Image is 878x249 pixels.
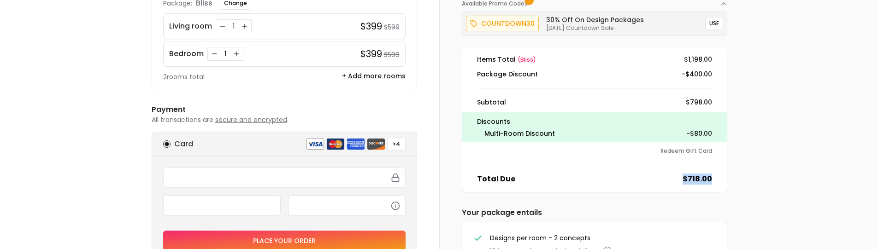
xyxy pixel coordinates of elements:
[152,104,417,115] h6: Payment
[240,22,249,31] button: Increase quantity for Living room
[490,233,590,243] span: Designs per room - 2 concepts
[342,71,406,81] button: + Add more rooms
[384,23,400,32] small: $599
[221,49,230,58] div: 1
[360,20,382,33] h4: $399
[682,69,712,79] dd: -$400.00
[169,174,400,182] iframe: Secure card number input frame
[152,115,417,124] p: All transactions are .
[347,138,365,150] img: american express
[215,115,287,124] span: secure and encrypted
[484,129,555,138] dt: Multi-Room Discount
[367,138,385,150] img: discover
[232,49,241,58] button: Increase quantity for Bedroom
[462,207,727,218] h6: Your package entails
[169,21,212,32] p: Living room
[660,147,712,155] button: Redeem Gift Card
[546,15,644,24] h6: 30% Off on Design Packages
[686,129,712,138] dd: -$80.00
[477,98,506,107] dt: Subtotal
[387,138,406,151] button: +4
[174,139,193,150] h6: Card
[169,48,204,59] p: Bedroom
[294,201,400,209] iframe: Secure CVC input frame
[218,22,227,31] button: Decrease quantity for Living room
[169,201,275,209] iframe: Secure expiration date input frame
[686,98,712,107] dd: $798.00
[477,174,515,185] dt: Total Due
[477,116,712,127] p: Discounts
[684,55,712,64] dd: $1,198.00
[229,22,238,31] div: 1
[306,138,324,150] img: visa
[481,18,535,29] p: countdown30
[546,24,644,32] p: [DATE] Countdown Sale
[360,47,382,60] h4: $399
[462,7,727,36] div: Available Promo Codes
[477,69,538,79] dt: Package Discount
[683,174,712,185] dd: $718.00
[477,55,536,64] dt: Items Total
[384,50,400,59] small: $599
[163,72,205,81] p: 2 rooms total
[326,138,345,150] img: mastercard
[705,17,723,30] button: USE
[518,56,536,64] span: ( bliss )
[210,49,219,58] button: Decrease quantity for Bedroom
